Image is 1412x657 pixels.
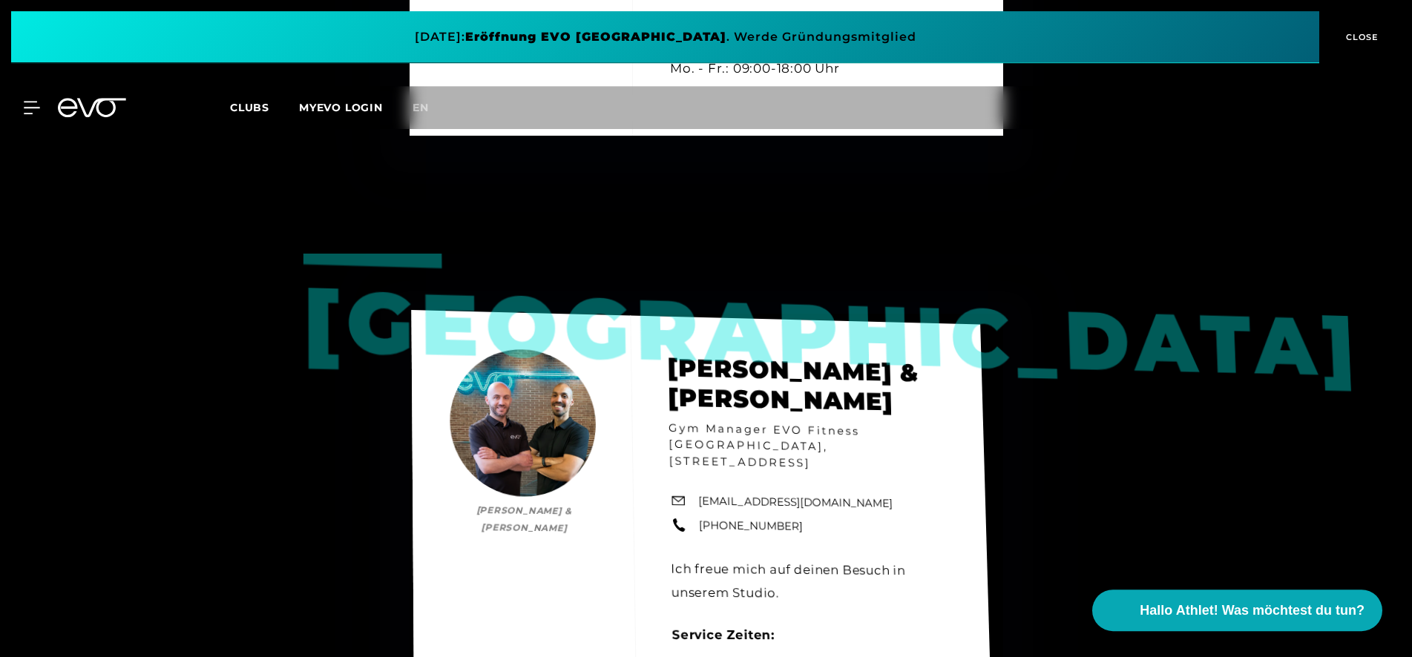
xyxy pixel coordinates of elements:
[413,101,429,114] span: en
[230,101,269,114] span: Clubs
[1140,601,1365,621] span: Hallo Athlet! Was möchtest du tun?
[698,492,893,511] a: [EMAIL_ADDRESS][DOMAIN_NAME]
[1319,11,1401,63] button: CLOSE
[698,517,802,535] a: [PHONE_NUMBER]
[230,100,299,114] a: Clubs
[413,99,447,116] a: en
[299,101,383,114] a: MYEVO LOGIN
[1342,30,1379,44] span: CLOSE
[1092,590,1382,631] button: Hallo Athlet! Was möchtest du tun?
